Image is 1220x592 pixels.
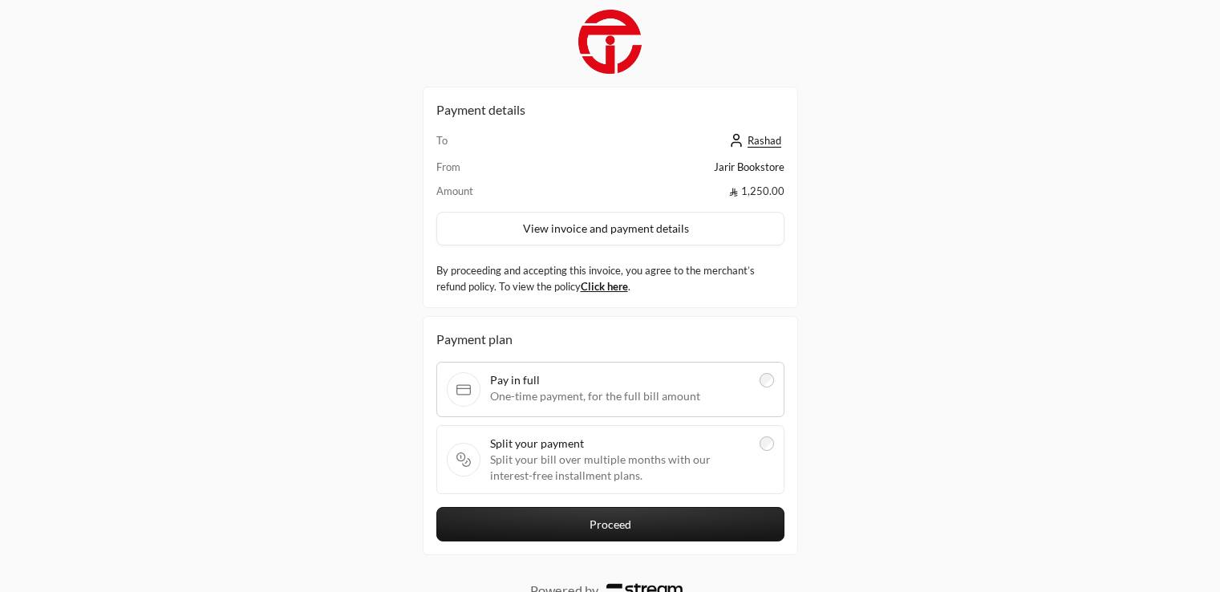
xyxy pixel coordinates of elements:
span: Split your bill over multiple months with our interest-free installment plans. [490,452,750,484]
span: One-time payment, for the full bill amount [490,388,750,404]
span: Split your payment [490,436,750,452]
td: To [436,132,556,159]
div: Payment plan [436,330,784,349]
td: Amount [436,183,556,199]
td: 1,250.00 [555,183,784,199]
td: From [436,159,556,183]
a: Rashad [728,134,784,147]
input: Pay in fullOne-time payment, for the full bill amount [760,373,774,387]
span: Rashad [748,134,781,148]
button: View invoice and payment details [436,212,784,245]
input: Split your paymentSplit your bill over multiple months with our interest-free installment plans. [760,436,774,451]
label: By proceeding and accepting this invoice, you agree to the merchant’s refund policy. To view the ... [436,263,784,294]
a: Click here [581,280,628,293]
button: Proceed [436,507,784,541]
span: Pay in full [490,372,750,388]
img: Company Logo [578,10,642,74]
h2: Payment details [436,100,784,120]
td: Jarir Bookstore [555,159,784,183]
